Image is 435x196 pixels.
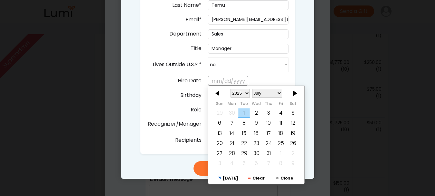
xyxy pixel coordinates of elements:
[242,172,270,184] button: Clear
[213,101,226,108] th: Sunday
[214,172,242,184] button: [DATE]
[208,15,288,25] input: Type here...
[238,108,250,118] div: 7/01/2025
[287,108,299,118] div: 7/05/2025
[262,159,275,169] div: 8/07/2025
[191,105,202,115] div: Role
[287,101,299,108] th: Saturday
[275,138,287,148] div: 7/25/2025
[275,159,287,169] div: 8/08/2025
[238,148,250,158] div: 7/29/2025
[169,29,202,39] div: Department
[238,128,250,138] div: 7/15/2025
[213,128,226,138] div: 7/13/2025
[153,60,202,69] div: Lives Outside U.S.? *
[275,101,287,108] th: Friday
[238,138,250,148] div: 7/22/2025
[250,148,262,158] div: 7/30/2025
[287,138,299,148] div: 7/26/2025
[213,148,226,158] div: 7/27/2025
[213,159,226,169] div: 8/03/2025
[175,136,202,145] div: Recipients
[213,138,226,148] div: 7/20/2025
[185,15,202,25] div: Email*
[231,89,250,98] select: Select a year
[226,128,238,138] div: 7/14/2025
[275,148,287,158] div: 8/01/2025
[287,148,299,158] div: 8/02/2025
[226,138,238,148] div: 7/21/2025
[208,76,248,86] input: mm/dd/yyyy
[250,108,262,118] div: 7/02/2025
[238,101,250,108] th: Tuesday
[172,1,202,10] div: Last Name*
[250,138,262,148] div: 7/23/2025
[238,159,250,169] div: 8/05/2025
[252,89,282,98] select: Select a month
[180,91,202,100] div: Birthday
[226,159,238,169] div: 8/04/2025
[194,161,242,176] button: Save
[250,101,262,108] th: Wednesday
[262,138,275,148] div: 7/24/2025
[262,101,275,108] th: Thursday
[262,108,275,118] div: 7/03/2025
[226,108,238,118] div: 6/30/2025
[275,108,287,118] div: 7/04/2025
[287,118,299,128] div: 7/12/2025
[275,128,287,138] div: 7/18/2025
[208,29,288,39] input: Type here...
[262,128,275,138] div: 7/17/2025
[178,76,202,86] div: Hire Date
[208,44,288,54] input: Type here...
[270,172,299,184] button: Close
[250,159,262,169] div: 8/06/2025
[191,44,202,53] div: Title
[226,118,238,128] div: 7/07/2025
[287,128,299,138] div: 7/19/2025
[287,159,299,169] div: 8/09/2025
[226,101,238,108] th: Monday
[250,128,262,138] div: 7/16/2025
[238,118,250,128] div: 7/08/2025
[262,118,275,128] div: 7/10/2025
[250,118,262,128] div: 7/09/2025
[213,108,226,118] div: 6/29/2025
[275,118,287,128] div: 7/11/2025
[262,148,275,158] div: 7/31/2025
[148,119,202,129] div: Recognizer/Manager
[213,118,226,128] div: 7/06/2025
[226,148,238,158] div: 7/28/2025
[208,0,288,10] input: Type here...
